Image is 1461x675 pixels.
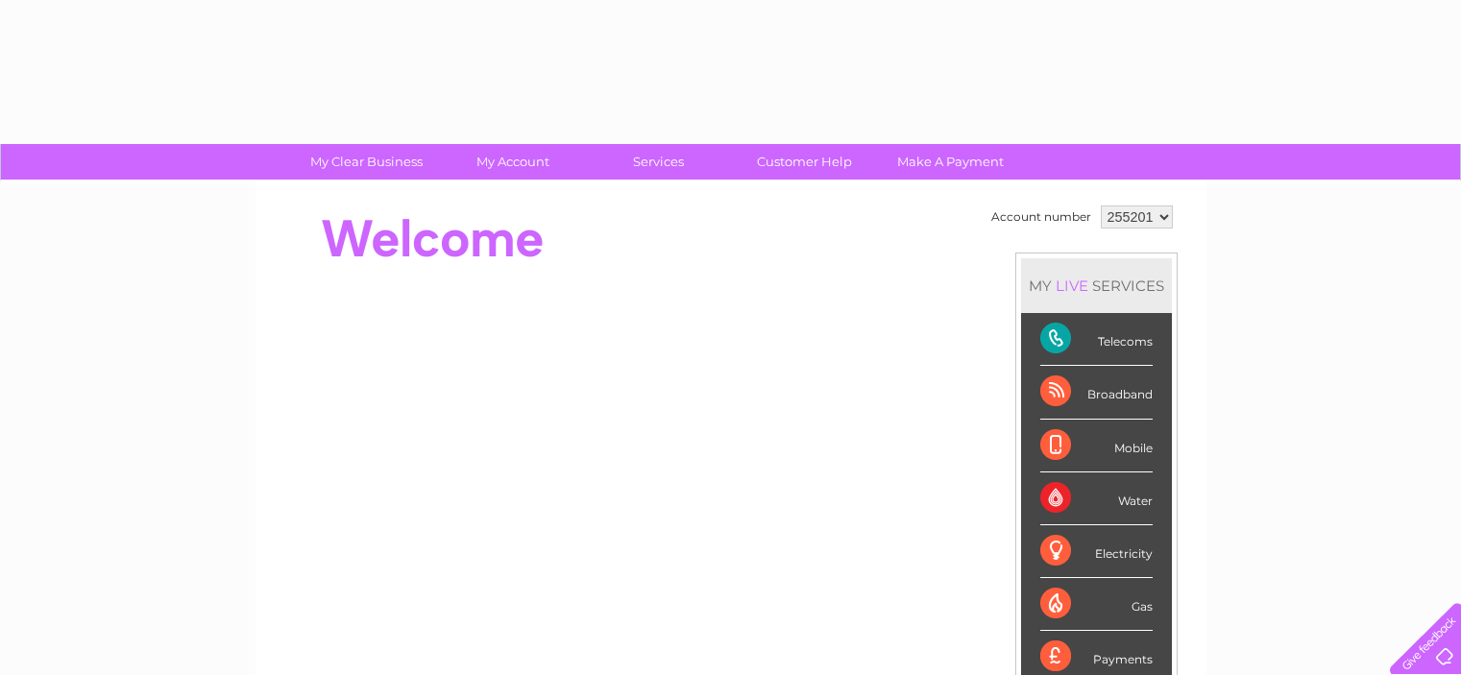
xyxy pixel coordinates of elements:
[871,144,1030,180] a: Make A Payment
[1052,277,1092,295] div: LIVE
[1040,420,1153,472] div: Mobile
[1021,258,1172,313] div: MY SERVICES
[287,144,446,180] a: My Clear Business
[1040,366,1153,419] div: Broadband
[1040,525,1153,578] div: Electricity
[986,201,1096,233] td: Account number
[579,144,738,180] a: Services
[1040,313,1153,366] div: Telecoms
[725,144,884,180] a: Customer Help
[1040,472,1153,525] div: Water
[433,144,592,180] a: My Account
[1040,578,1153,631] div: Gas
